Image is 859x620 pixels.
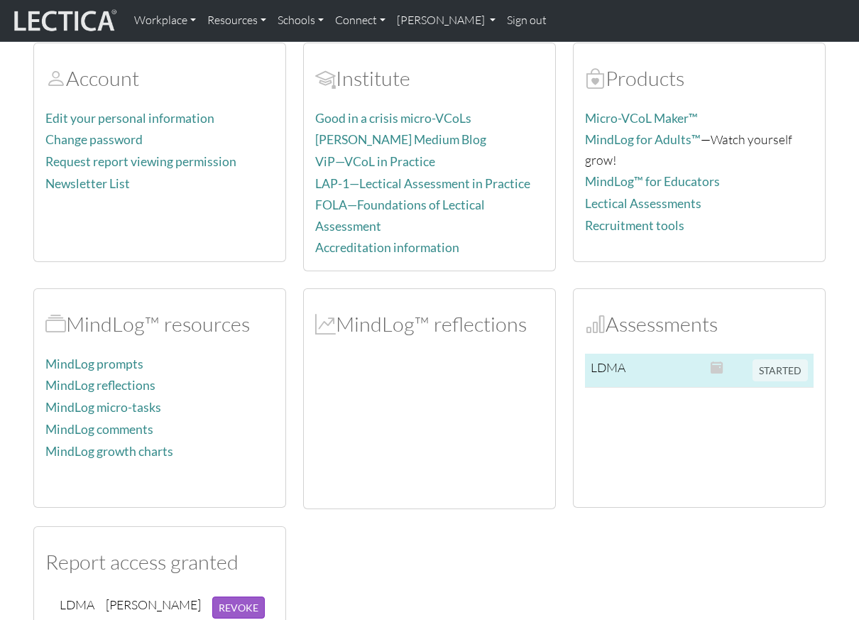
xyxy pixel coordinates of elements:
[272,6,329,36] a: Schools
[585,174,720,189] a: MindLog™ for Educators
[45,422,153,437] a: MindLog comments
[45,550,274,575] h2: Report access granted
[106,597,201,613] div: [PERSON_NAME]
[315,154,435,169] a: ViP—VCoL in Practice
[585,196,701,211] a: Lectical Assessments
[315,111,471,126] a: Good in a crisis micro-VCoLs
[391,6,501,36] a: [PERSON_NAME]
[585,354,637,388] td: LDMA
[45,154,236,169] a: Request report viewing permission
[501,6,552,36] a: Sign out
[45,65,66,91] span: Account
[315,311,336,337] span: MindLog
[315,240,459,255] a: Accreditation information
[212,597,265,619] button: REVOKE
[202,6,272,36] a: Resources
[45,66,274,91] h2: Account
[315,66,544,91] h2: Institute
[128,6,202,36] a: Workplace
[329,6,391,36] a: Connect
[315,312,544,337] h2: MindLog™ reflections
[315,176,530,191] a: LAP-1—Lectical Assessment in Practice
[45,444,173,459] a: MindLog growth charts
[11,7,117,34] img: lecticalive
[45,132,143,147] a: Change password
[585,65,606,91] span: Products
[315,197,485,233] a: FOLA—Foundations of Lectical Assessment
[585,132,701,147] a: MindLog for Adults™
[45,311,66,337] span: MindLog™ resources
[585,129,814,170] p: —Watch yourself grow!
[711,359,723,375] span: This Assessment closed on: 2025-08-11 20:00
[585,312,814,337] h2: Assessments
[45,400,161,415] a: MindLog micro-tasks
[585,311,606,337] span: Assessments
[45,378,155,393] a: MindLog reflections
[45,111,214,126] a: Edit your personal information
[585,218,684,233] a: Recruitment tools
[45,357,143,371] a: MindLog prompts
[45,312,274,337] h2: MindLog™ resources
[315,65,336,91] span: Account
[585,66,814,91] h2: Products
[315,132,486,147] a: [PERSON_NAME] Medium Blog
[585,111,698,126] a: Micro-VCoL Maker™
[45,176,130,191] a: Newsletter List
